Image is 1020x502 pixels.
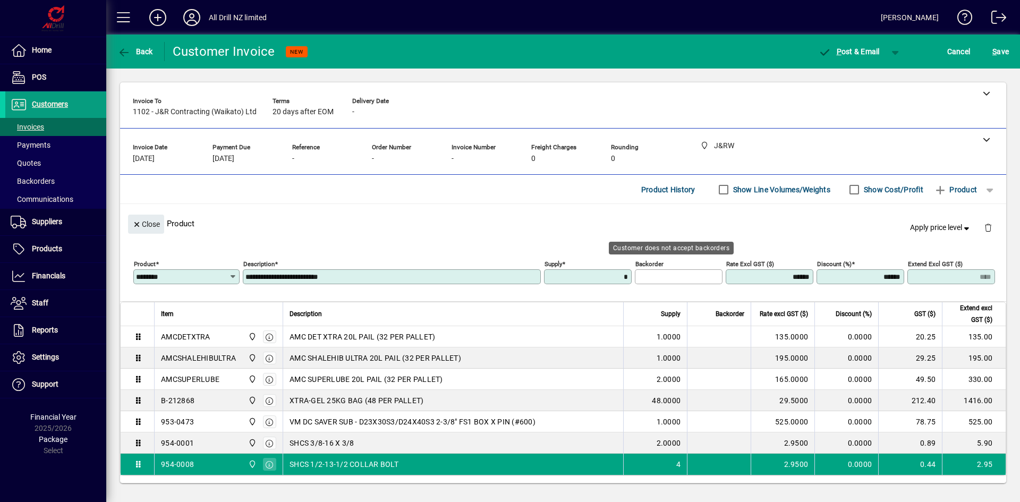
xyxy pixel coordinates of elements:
a: Quotes [5,154,106,172]
a: Settings [5,344,106,371]
span: Back [117,47,153,56]
span: [DATE] [133,155,155,163]
td: 5.90 [942,432,1006,454]
span: Customers [32,100,68,108]
span: Home [32,46,52,54]
button: Add [141,8,175,27]
button: Close [128,215,164,234]
button: Profile [175,8,209,27]
div: AMCSUPERLUBE [161,374,219,385]
a: Home [5,37,106,64]
span: 1.0000 [657,416,681,427]
td: 1416.00 [942,390,1006,411]
div: 954-0001 [161,438,194,448]
div: 954-0008 [161,459,194,470]
a: Backorders [5,172,106,190]
span: 0 [531,155,535,163]
span: Backorders [11,177,55,185]
div: B-212868 [161,395,194,406]
span: J&RW [245,395,258,406]
div: All Drill NZ limited [209,9,267,26]
div: 2.9500 [758,459,808,470]
span: Financial Year [30,413,76,421]
span: S [992,47,997,56]
a: Staff [5,290,106,317]
span: Cancel [947,43,971,60]
span: Rate excl GST ($) [760,308,808,320]
button: Back [115,42,156,61]
label: Show Cost/Profit [862,184,923,195]
td: 0.0000 [814,454,878,475]
span: ost & Email [818,47,880,56]
a: Support [5,371,106,398]
button: Cancel [945,42,973,61]
td: 135.00 [942,326,1006,347]
td: 525.00 [942,411,1006,432]
span: Quotes [11,159,41,167]
mat-label: Discount (%) [817,260,852,268]
div: 165.0000 [758,374,808,385]
mat-label: Description [243,260,275,268]
span: XTRA-GEL 25KG BAG (48 PER PALLET) [290,395,423,406]
td: 212.40 [878,390,942,411]
span: POS [32,73,46,81]
span: J&RW [245,458,258,470]
div: AMCSHALEHIBULTRA [161,353,236,363]
span: SHCS 1/2-13-1/2 COLLAR BOLT [290,459,398,470]
span: Staff [32,299,48,307]
td: 0.0000 [814,411,878,432]
span: Payments [11,141,50,149]
div: Customer Invoice [173,43,275,60]
span: Apply price level [910,222,972,233]
div: 29.5000 [758,395,808,406]
span: J&RW [245,331,258,343]
span: [DATE] [212,155,234,163]
td: 29.25 [878,347,942,369]
mat-label: Supply [545,260,562,268]
span: Extend excl GST ($) [949,302,992,326]
a: Logout [983,2,1007,37]
a: Suppliers [5,209,106,235]
span: Products [32,244,62,253]
span: Reports [32,326,58,334]
app-page-header-button: Delete [975,223,1001,232]
div: 195.0000 [758,353,808,363]
span: Invoices [11,123,44,131]
mat-label: Rate excl GST ($) [726,260,774,268]
span: - [352,108,354,116]
span: - [372,155,374,163]
mat-label: Backorder [635,260,664,268]
a: Invoices [5,118,106,136]
td: 0.0000 [814,326,878,347]
app-page-header-button: Close [125,219,167,228]
button: Product [929,180,982,199]
span: 1102 - J&R Contracting (Waikato) Ltd [133,108,257,116]
td: 330.00 [942,369,1006,390]
span: Support [32,380,58,388]
div: 953-0473 [161,416,194,427]
button: Post & Email [813,42,885,61]
div: 525.0000 [758,416,808,427]
span: Supply [661,308,681,320]
app-page-header-button: Back [106,42,165,61]
a: Reports [5,317,106,344]
td: 195.00 [942,347,1006,369]
td: 0.0000 [814,432,878,454]
span: Description [290,308,322,320]
a: Financials [5,263,106,290]
td: 20.25 [878,326,942,347]
span: 20 days after EOM [273,108,334,116]
span: Close [132,216,160,233]
span: ave [992,43,1009,60]
span: Settings [32,353,59,361]
span: - [452,155,454,163]
span: GST ($) [914,308,936,320]
td: 0.0000 [814,369,878,390]
span: Item [161,308,174,320]
span: SHCS 3/8-16 X 3/8 [290,438,354,448]
td: 2.95 [942,454,1006,475]
div: 135.0000 [758,331,808,342]
span: Backorder [716,308,744,320]
span: AMC SHALEHIB ULTRA 20L PAIL (32 PER PALLET) [290,353,461,363]
a: Products [5,236,106,262]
